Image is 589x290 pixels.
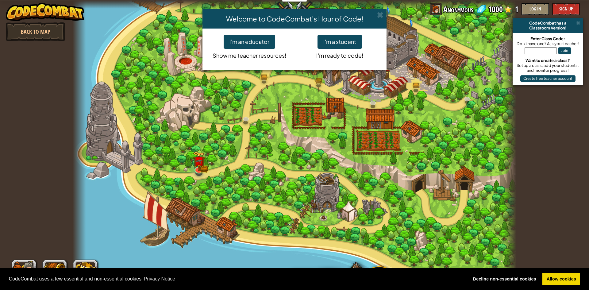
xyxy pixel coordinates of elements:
h4: Welcome to CodeCombat's Hour of Code! [207,14,382,24]
a: learn more about cookies [143,274,176,284]
p: Show me teacher resources! [209,49,290,60]
a: deny cookies [469,273,540,285]
span: CodeCombat uses a few essential and non-essential cookies. [9,274,464,284]
p: I'm ready to code! [299,49,380,60]
button: I'm an educator [224,35,275,49]
button: I'm a student [318,35,362,49]
a: allow cookies [542,273,580,285]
